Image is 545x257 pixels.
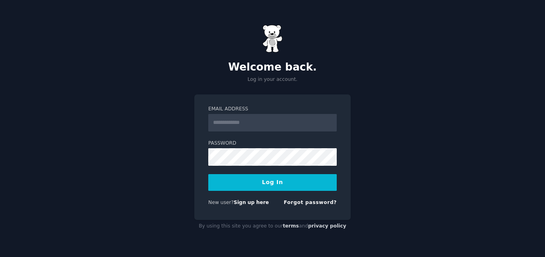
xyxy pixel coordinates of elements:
[208,106,337,113] label: Email Address
[284,200,337,205] a: Forgot password?
[194,220,351,233] div: By using this site you agree to our and
[263,25,282,53] img: Gummy Bear
[208,174,337,191] button: Log In
[308,223,346,229] a: privacy policy
[194,76,351,83] p: Log in your account.
[234,200,269,205] a: Sign up here
[194,61,351,74] h2: Welcome back.
[208,200,234,205] span: New user?
[208,140,337,147] label: Password
[283,223,299,229] a: terms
